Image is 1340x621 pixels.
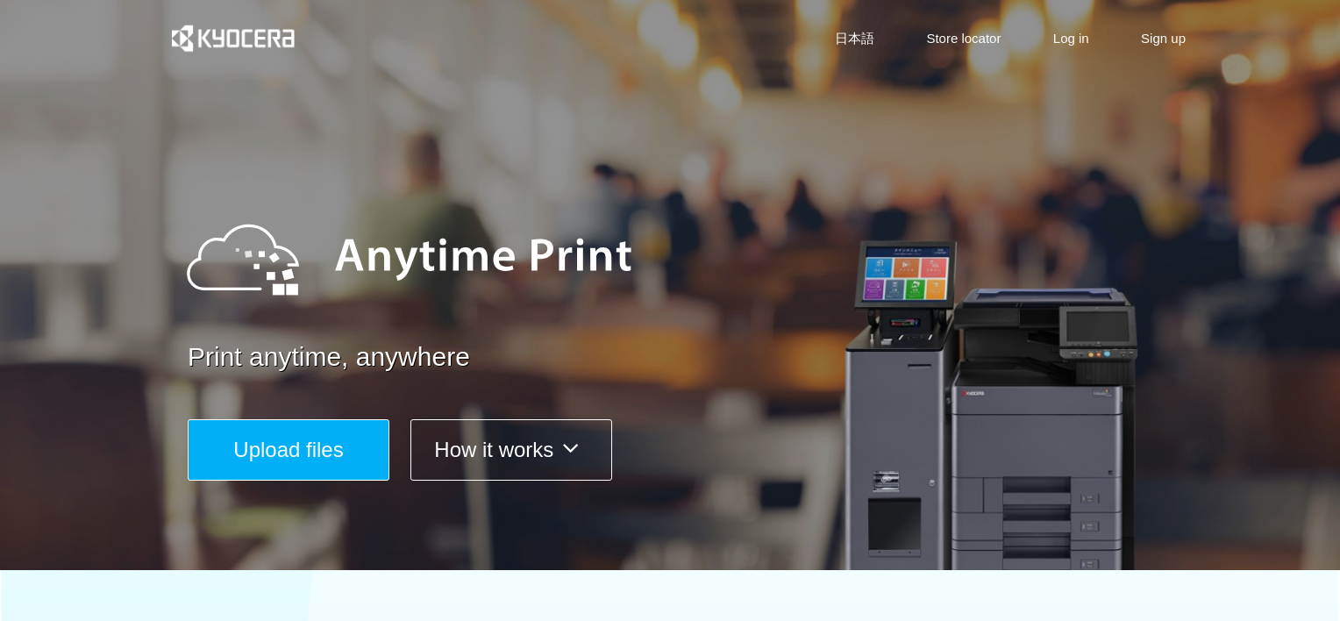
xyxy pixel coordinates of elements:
[233,438,343,461] span: Upload files
[1053,29,1089,47] a: Log in
[835,29,874,47] a: 日本語
[188,419,389,481] button: Upload files
[926,29,1001,47] a: Store locator
[188,339,1196,376] a: Print anytime, anywhere
[410,419,612,481] button: How it works
[1141,29,1186,47] a: Sign up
